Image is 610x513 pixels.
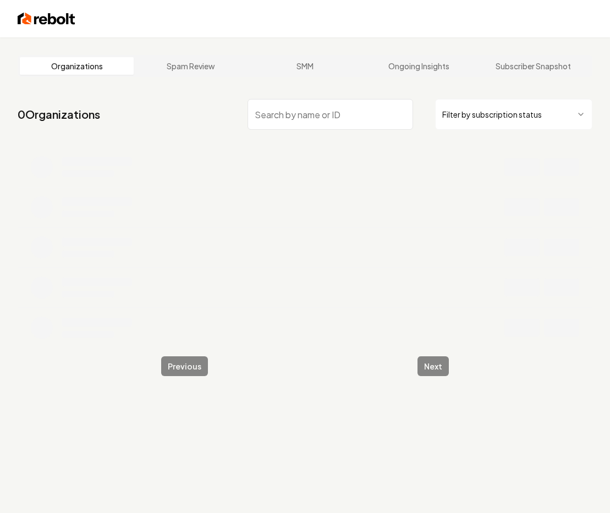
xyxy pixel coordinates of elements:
[476,57,590,75] a: Subscriber Snapshot
[248,57,362,75] a: SMM
[248,99,413,130] input: Search by name or ID
[362,57,476,75] a: Ongoing Insights
[18,107,100,122] a: 0Organizations
[18,11,75,26] img: Rebolt Logo
[20,57,134,75] a: Organizations
[134,57,248,75] a: Spam Review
